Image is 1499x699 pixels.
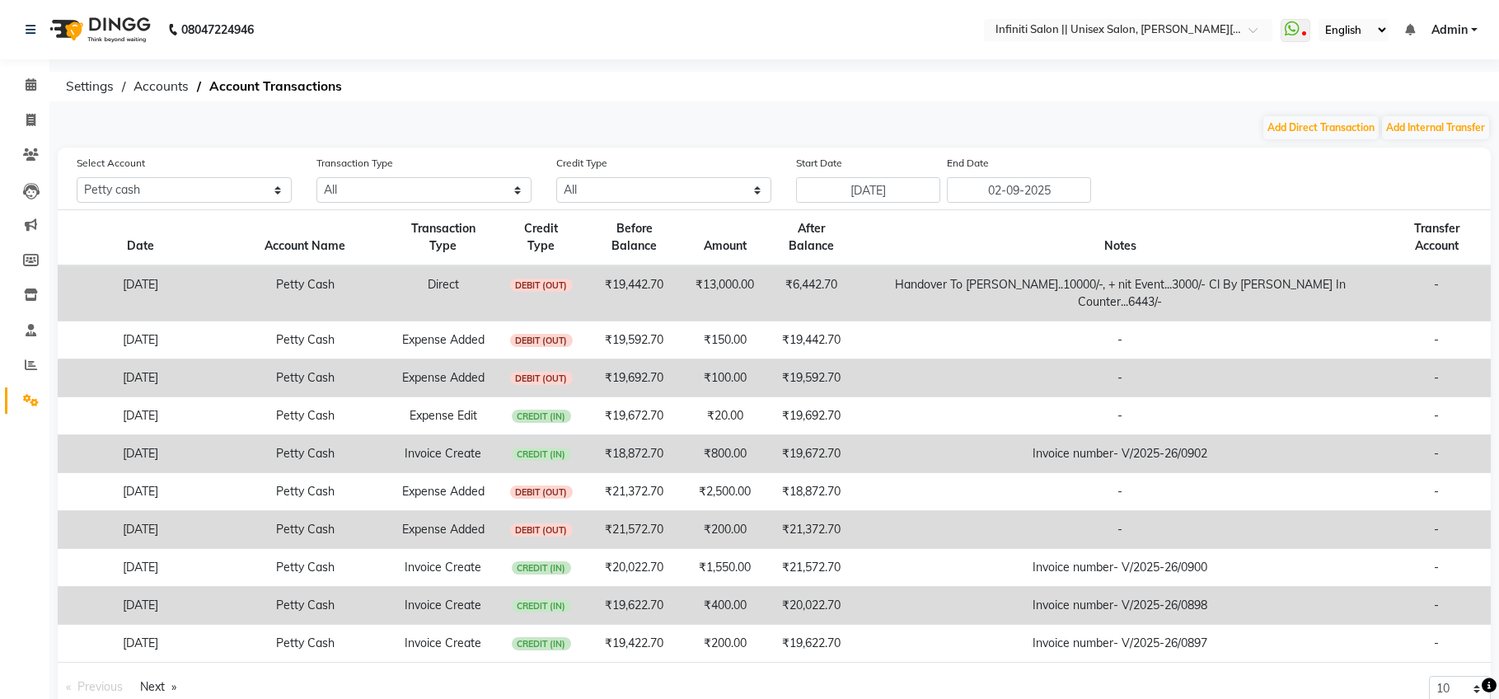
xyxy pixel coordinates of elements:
[510,279,573,292] span: DEBIT (OUT)
[858,397,1383,435] td: -
[1383,473,1491,511] td: -
[125,72,197,101] span: Accounts
[387,210,499,266] th: Transaction Type
[58,359,223,397] td: [DATE]
[686,397,764,435] td: ₹20.00
[764,321,858,359] td: ₹19,442.70
[1382,116,1489,139] button: Add Internal Transfer
[1383,435,1491,473] td: -
[764,265,858,321] td: ₹6,442.70
[796,177,940,203] input: Start Date
[764,549,858,587] td: ₹21,572.70
[858,210,1383,266] th: Notes
[223,435,387,473] td: Petty Cash
[387,397,499,435] td: Expense Edit
[556,156,607,171] label: Credit Type
[512,599,571,612] span: CREDIT (IN)
[201,72,350,101] span: Account Transactions
[764,435,858,473] td: ₹19,672.70
[223,511,387,549] td: Petty Cash
[686,265,764,321] td: ₹13,000.00
[132,676,185,698] a: Next
[1383,397,1491,435] td: -
[583,625,686,663] td: ₹19,422.70
[686,473,764,511] td: ₹2,500.00
[583,511,686,549] td: ₹21,572.70
[58,587,223,625] td: [DATE]
[764,473,858,511] td: ₹18,872.70
[42,7,155,53] img: logo
[583,321,686,359] td: ₹19,592.70
[181,7,254,53] b: 08047224946
[58,397,223,435] td: [DATE]
[499,210,583,266] th: Credit Type
[223,265,387,321] td: Petty Cash
[1383,587,1491,625] td: -
[58,210,223,266] th: Date
[223,473,387,511] td: Petty Cash
[1383,210,1491,266] th: Transfer Account
[58,321,223,359] td: [DATE]
[764,511,858,549] td: ₹21,372.70
[858,511,1383,549] td: -
[583,587,686,625] td: ₹19,622.70
[686,511,764,549] td: ₹200.00
[223,625,387,663] td: Petty Cash
[583,210,686,266] th: Before Balance
[764,625,858,663] td: ₹19,622.70
[686,359,764,397] td: ₹100.00
[858,549,1383,587] td: Invoice number- V/2025-26/0900
[796,156,842,171] label: Start Date
[686,549,764,587] td: ₹1,550.00
[1383,359,1491,397] td: -
[387,625,499,663] td: Invoice Create
[223,397,387,435] td: Petty Cash
[58,473,223,511] td: [DATE]
[583,265,686,321] td: ₹19,442.70
[764,359,858,397] td: ₹19,592.70
[764,210,858,266] th: After Balance
[686,625,764,663] td: ₹200.00
[1383,265,1491,321] td: -
[510,486,573,499] span: DEBIT (OUT)
[510,372,573,385] span: DEBIT (OUT)
[686,587,764,625] td: ₹400.00
[1431,21,1468,39] span: Admin
[764,587,858,625] td: ₹20,022.70
[316,156,393,171] label: Transaction Type
[583,359,686,397] td: ₹19,692.70
[387,511,499,549] td: Expense Added
[686,210,764,266] th: Amount
[947,177,1091,203] input: End Date
[858,435,1383,473] td: Invoice number- V/2025-26/0902
[387,473,499,511] td: Expense Added
[387,549,499,587] td: Invoice Create
[223,210,387,266] th: Account Name
[858,265,1383,321] td: Handover To [PERSON_NAME]..10000/-, + nit Event...3000/- Cl By [PERSON_NAME] In Counter...6443/-
[512,448,571,461] span: CREDIT (IN)
[512,561,571,575] span: CREDIT (IN)
[510,523,573,537] span: DEBIT (OUT)
[387,265,499,321] td: Direct
[58,549,223,587] td: [DATE]
[387,587,499,625] td: Invoice Create
[223,549,387,587] td: Petty Cash
[583,397,686,435] td: ₹19,672.70
[512,410,571,423] span: CREDIT (IN)
[858,359,1383,397] td: -
[947,156,989,171] label: End Date
[1383,511,1491,549] td: -
[58,676,762,698] nav: Pagination
[686,435,764,473] td: ₹800.00
[1383,625,1491,663] td: -
[387,435,499,473] td: Invoice Create
[58,511,223,549] td: [DATE]
[764,397,858,435] td: ₹19,692.70
[512,637,571,650] span: CREDIT (IN)
[583,473,686,511] td: ₹21,372.70
[58,72,122,101] span: Settings
[58,435,223,473] td: [DATE]
[686,321,764,359] td: ₹150.00
[858,473,1383,511] td: -
[223,587,387,625] td: Petty Cash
